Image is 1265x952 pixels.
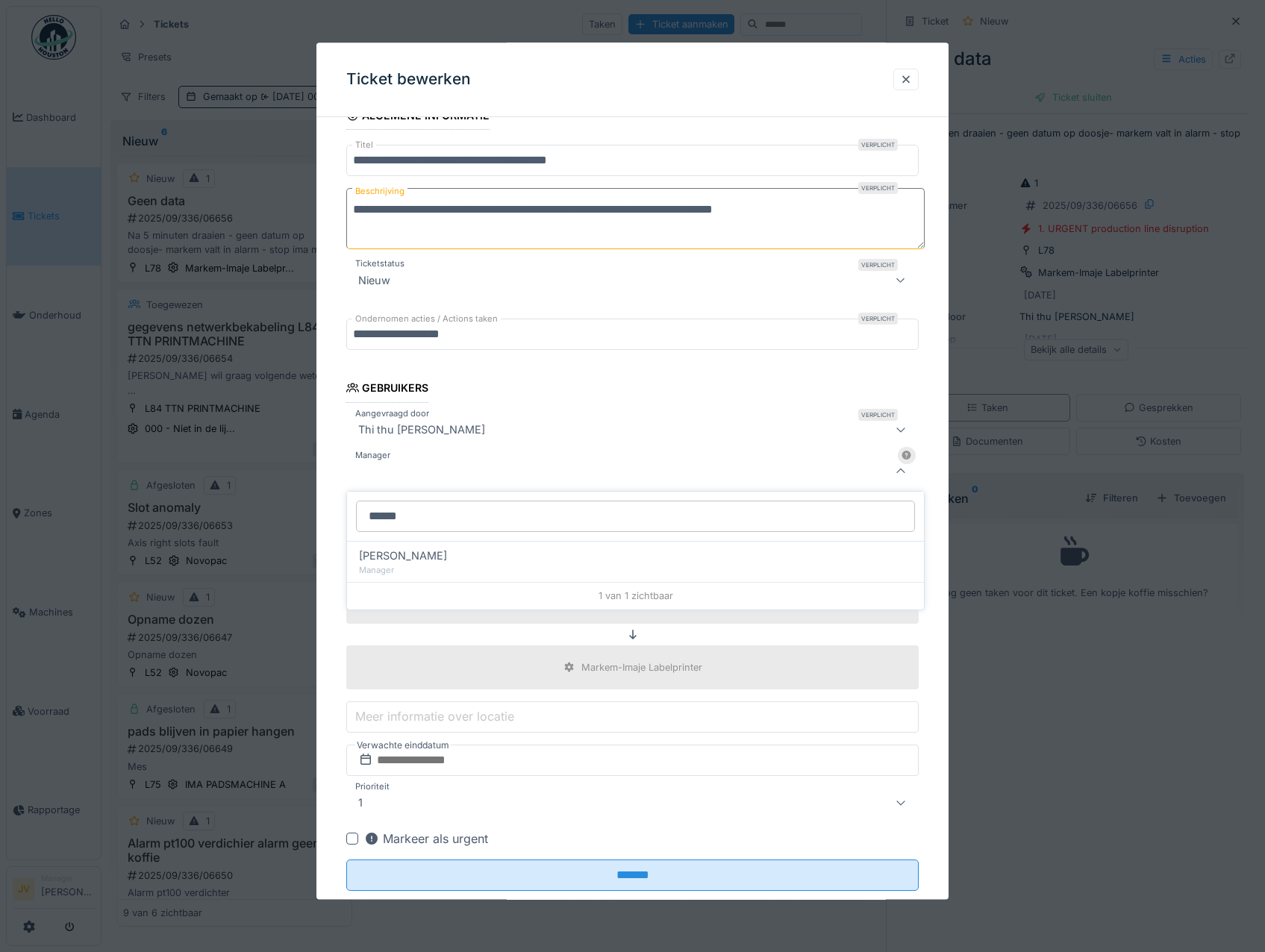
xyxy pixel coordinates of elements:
[352,708,517,726] label: Meer informatie over locatie
[581,660,702,674] div: Markem-Imaje Labelprinter
[364,830,488,848] div: Markeer als urgent
[352,140,376,152] label: Titel
[352,272,396,289] div: Nieuw
[858,260,898,272] div: Verplicht
[352,407,432,420] label: Aangevraagd door
[858,409,898,421] div: Verplicht
[346,70,471,89] h3: Ticket bewerken
[352,183,407,201] label: Beschrijving
[352,780,393,793] label: Prioriteit
[352,794,369,812] div: 1
[858,140,898,151] div: Verplicht
[346,378,429,403] div: Gebruikers
[347,582,924,609] div: 1 van 1 zichtbaar
[352,449,393,462] label: Manager
[359,564,912,577] div: Manager
[359,548,447,564] span: [PERSON_NAME]
[352,313,501,326] label: Ondernomen acties / Actions taken
[352,421,491,439] div: Thi thu [PERSON_NAME]
[858,313,898,325] div: Verplicht
[858,183,898,195] div: Verplicht
[355,737,451,754] label: Verwachte einddatum
[352,258,407,271] label: Ticketstatus
[346,105,490,131] div: Algemene informatie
